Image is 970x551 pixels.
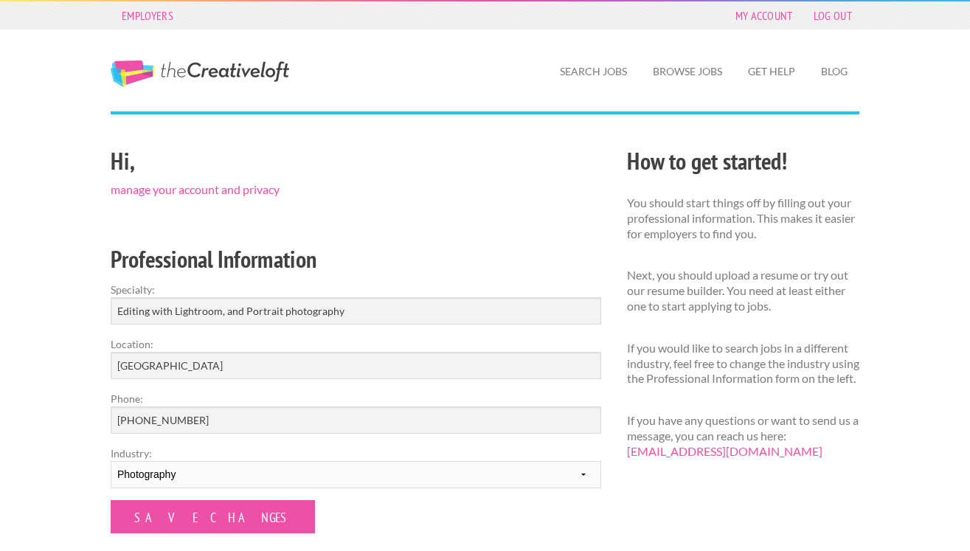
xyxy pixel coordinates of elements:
p: If you would like to search jobs in a different industry, feel free to change the industry using ... [627,341,859,387]
input: e.g. New York, NY [111,352,601,379]
h2: How to get started! [627,145,859,178]
a: manage your account and privacy [111,182,280,196]
label: Specialty: [111,282,601,297]
h2: Hi, [111,145,601,178]
input: Save Changes [111,500,315,533]
a: Blog [809,55,859,89]
p: If you have any questions or want to send us a message, you can reach us here: [627,413,859,459]
a: [EMAIL_ADDRESS][DOMAIN_NAME] [627,444,822,458]
a: Log Out [806,5,859,26]
label: Location: [111,336,601,352]
a: Get Help [736,55,807,89]
p: You should start things off by filling out your professional information. This makes it easier fo... [627,195,859,241]
a: Employers [114,5,181,26]
input: Optional [111,406,601,434]
a: My Account [728,5,800,26]
label: Industry: [111,446,601,461]
p: Next, you should upload a resume or try out our resume builder. You need at least either one to s... [627,268,859,313]
a: Search Jobs [548,55,639,89]
a: Browse Jobs [641,55,734,89]
h2: Professional Information [111,243,601,276]
label: Phone: [111,391,601,406]
a: The Creative Loft [111,60,289,87]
